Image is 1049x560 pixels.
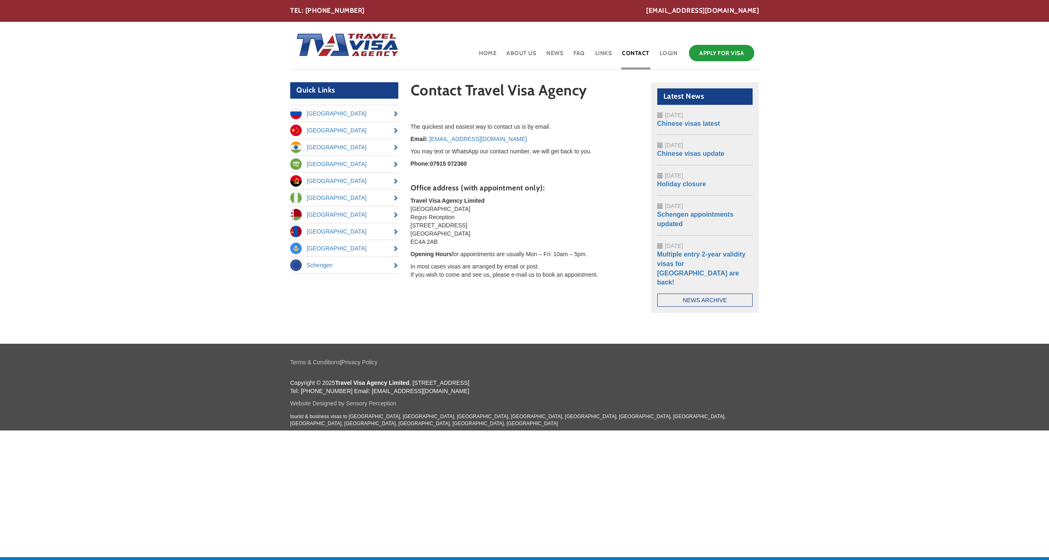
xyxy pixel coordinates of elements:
[290,257,398,273] a: Schengen
[689,45,754,61] a: Apply for Visa
[411,197,485,204] strong: Travel Visa Agency Limited
[646,6,759,16] a: [EMAIL_ADDRESS][DOMAIN_NAME]
[411,147,639,155] p: You may text or WhatsApp our contact number, we will get back to you.
[506,43,537,69] a: About Us
[411,82,639,102] h1: Contact Travel Visa Agency
[290,6,759,16] div: TEL: [PHONE_NUMBER]
[545,43,564,69] a: News
[411,123,639,131] p: The quickest and easiest way to contact us is by email.
[478,43,497,69] a: Home
[290,379,759,395] p: Copyright © 2025 , [STREET_ADDRESS] Tel: [PHONE_NUMBER] Email: [EMAIL_ADDRESS][DOMAIN_NAME]
[290,359,340,366] a: Terms & Conditions
[657,120,720,127] a: Chinese visas latest
[430,160,467,167] strong: 07915 072360
[594,43,613,69] a: Links
[290,400,396,407] a: Website Designed by Sensory Perception
[659,43,679,69] a: Login
[290,25,400,66] img: Home
[290,122,398,139] a: [GEOGRAPHIC_DATA]
[342,359,377,366] a: Privacy Policy
[290,206,398,223] a: [GEOGRAPHIC_DATA]
[657,180,706,187] a: Holiday closure
[411,183,545,192] strong: Office address (with appointment only):
[657,251,746,286] a: Multiple entry 2-year validity visas for [GEOGRAPHIC_DATA] are back!
[657,150,725,157] a: Chinese visas update
[290,190,398,206] a: [GEOGRAPHIC_DATA]
[657,211,734,227] a: Schengen appointments updated
[411,160,430,167] strong: Phone:
[657,88,753,105] h2: Latest News
[290,139,398,155] a: [GEOGRAPHIC_DATA]
[290,413,759,427] p: tourist & business visas to [GEOGRAPHIC_DATA], [GEOGRAPHIC_DATA], [GEOGRAPHIC_DATA], [GEOGRAPHIC_...
[290,240,398,257] a: [GEOGRAPHIC_DATA]
[411,250,639,258] p: for appointments are usually Mon – Fri: 10am – 5pm.
[665,142,683,148] span: [DATE]
[665,243,683,249] span: [DATE]
[411,251,452,257] strong: Opening Hours
[665,172,683,179] span: [DATE]
[411,136,428,142] strong: Email:
[621,43,650,69] a: Contact
[335,380,409,386] strong: Travel Visa Agency Limited
[411,197,639,246] p: [GEOGRAPHIC_DATA] Regus Reception [STREET_ADDRESS] [GEOGRAPHIC_DATA] EC4A 2AB
[573,43,586,69] a: FAQ
[665,112,683,118] span: [DATE]
[290,156,398,172] a: [GEOGRAPHIC_DATA]
[290,223,398,240] a: [GEOGRAPHIC_DATA]
[665,203,683,209] span: [DATE]
[290,105,398,122] a: [GEOGRAPHIC_DATA]
[290,358,759,366] p: |
[657,294,753,307] a: News Archive
[290,173,398,189] a: [GEOGRAPHIC_DATA]
[429,136,527,142] a: [EMAIL_ADDRESS][DOMAIN_NAME]
[411,262,639,279] p: In most cases visas are arranged by email or post. If you wish to come and see us, please e-mail ...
